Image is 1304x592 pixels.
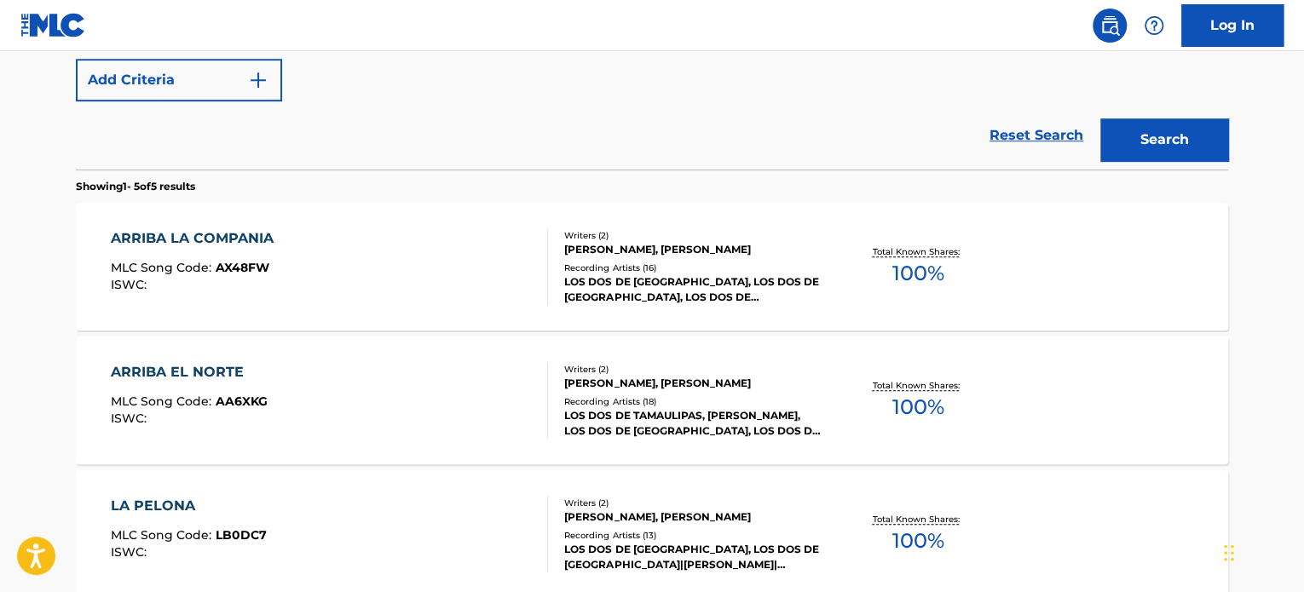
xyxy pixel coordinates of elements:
[891,392,943,422] span: 100 %
[20,13,86,37] img: MLC Logo
[564,395,822,408] div: Recording Artists ( 18 )
[111,496,267,516] div: LA PELONA
[111,260,216,275] span: MLC Song Code :
[564,274,822,305] div: LOS DOS DE [GEOGRAPHIC_DATA], LOS DOS DE [GEOGRAPHIC_DATA], LOS DOS DE [GEOGRAPHIC_DATA], LOS DOS...
[872,513,963,526] p: Total Known Shares:
[111,394,216,409] span: MLC Song Code :
[216,527,267,543] span: LB0DC7
[111,411,151,426] span: ISWC :
[564,529,822,542] div: Recording Artists ( 13 )
[111,544,151,560] span: ISWC :
[564,363,822,376] div: Writers ( 2 )
[76,203,1228,330] a: ARRIBA LA COMPANIAMLC Song Code:AX48FWISWC:Writers (2)[PERSON_NAME], [PERSON_NAME]Recording Artis...
[564,242,822,257] div: [PERSON_NAME], [PERSON_NAME]
[111,362,268,382] div: ARRIBA EL NORTE
[111,228,282,249] div: ARRIBA LA COMPANIA
[872,245,963,258] p: Total Known Shares:
[1219,510,1304,592] iframe: Chat Widget
[1093,9,1127,43] a: Public Search
[76,179,195,194] p: Showing 1 - 5 of 5 results
[564,408,822,439] div: LOS DOS DE TAMAULIPAS, [PERSON_NAME], LOS DOS DE [GEOGRAPHIC_DATA], LOS DOS DE [GEOGRAPHIC_DATA],...
[891,258,943,289] span: 100 %
[1224,527,1234,578] div: Drag
[564,542,822,572] div: LOS DOS DE [GEOGRAPHIC_DATA], LOS DOS DE [GEOGRAPHIC_DATA]|[PERSON_NAME]|[PERSON_NAME]|[PERSON_NA...
[1137,9,1171,43] div: Help
[891,526,943,556] span: 100 %
[248,70,268,90] img: 9d2ae6d4665cec9f34b9.svg
[564,509,822,525] div: [PERSON_NAME], [PERSON_NAME]
[564,262,822,274] div: Recording Artists ( 16 )
[1181,4,1284,47] a: Log In
[1099,15,1120,36] img: search
[1100,118,1228,161] button: Search
[216,394,268,409] span: AA6XKG
[216,260,269,275] span: AX48FW
[76,336,1228,464] a: ARRIBA EL NORTEMLC Song Code:AA6XKGISWC:Writers (2)[PERSON_NAME], [PERSON_NAME]Recording Artists ...
[111,277,151,292] span: ISWC :
[76,59,282,101] button: Add Criteria
[1144,15,1164,36] img: help
[564,497,822,509] div: Writers ( 2 )
[564,229,822,242] div: Writers ( 2 )
[981,117,1092,154] a: Reset Search
[111,527,216,543] span: MLC Song Code :
[872,379,963,392] p: Total Known Shares:
[564,376,822,391] div: [PERSON_NAME], [PERSON_NAME]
